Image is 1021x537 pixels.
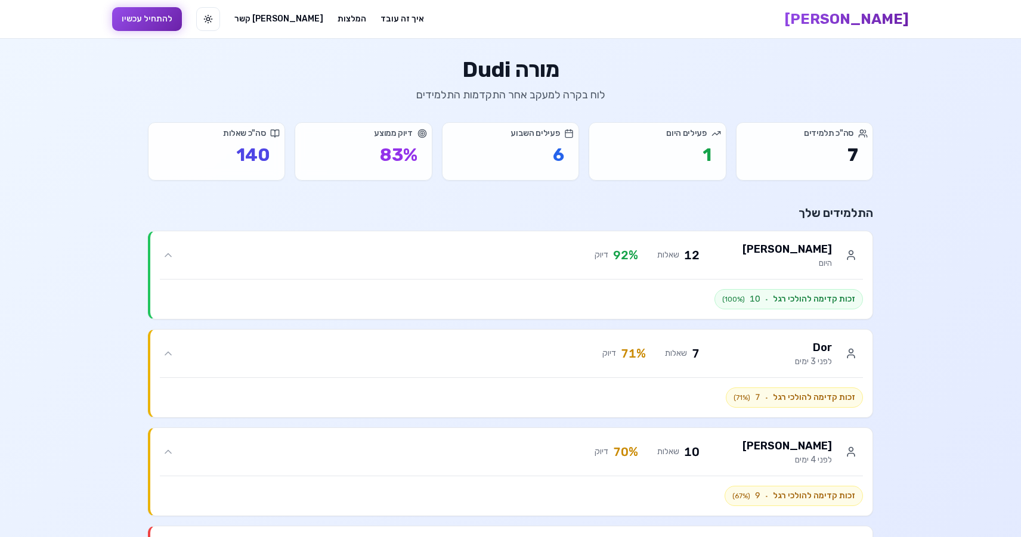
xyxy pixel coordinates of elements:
[595,446,608,458] span: דיוק
[457,144,564,166] p: 6
[804,128,853,139] span: סה"כ תלמידים
[338,13,366,25] a: המלצות
[613,443,638,460] span: 70 %
[310,144,417,166] p: 83 %
[657,249,679,261] span: שאלות
[148,86,873,103] p: לוח בקרה למעקב אחר התקדמות התלמידים
[684,247,700,263] span: 12
[604,144,711,166] p: 1
[163,144,270,166] p: 140
[732,491,750,501] span: ( 67 %)
[595,249,608,261] span: דיוק
[657,446,679,458] span: שאלות
[795,356,832,368] p: לפני 3 ימים
[742,257,832,269] p: היום
[613,247,638,263] span: 92 %
[773,392,855,403] span: זכות קדימה להולכי רגל
[666,128,706,139] span: פעילים היום
[742,454,832,466] p: לפני 4 ימים
[755,490,760,502] span: 9
[742,241,832,257] h3: [PERSON_NAME]
[510,128,559,139] span: פעילים השבוע
[112,7,182,31] button: להתחיל עכשיו
[148,58,873,82] h1: מורה Dudi
[148,204,873,221] h2: התלמידים שלך
[223,128,266,139] span: סה"כ שאלות
[380,13,424,25] a: איך זה עובד
[665,347,687,359] span: שאלות
[765,393,768,402] span: ·
[795,339,832,356] h3: Dor
[751,144,858,166] p: 7
[750,293,760,305] span: 10
[621,345,646,362] span: 71 %
[684,443,700,460] span: 10
[773,293,855,305] span: זכות קדימה להולכי רגל
[755,392,760,403] span: 7
[692,345,700,362] span: 7
[602,347,616,359] span: דיוק
[734,393,750,402] span: ( 71 %)
[765,294,768,304] span: ·
[773,490,855,502] span: זכות קדימה להולכי רגל
[374,128,413,139] span: דיוק ממוצע
[234,13,323,25] a: [PERSON_NAME] קשר
[765,491,768,501] span: ·
[785,10,909,29] a: [PERSON_NAME]
[722,294,745,304] span: ( 100 %)
[742,437,832,454] h3: [PERSON_NAME]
